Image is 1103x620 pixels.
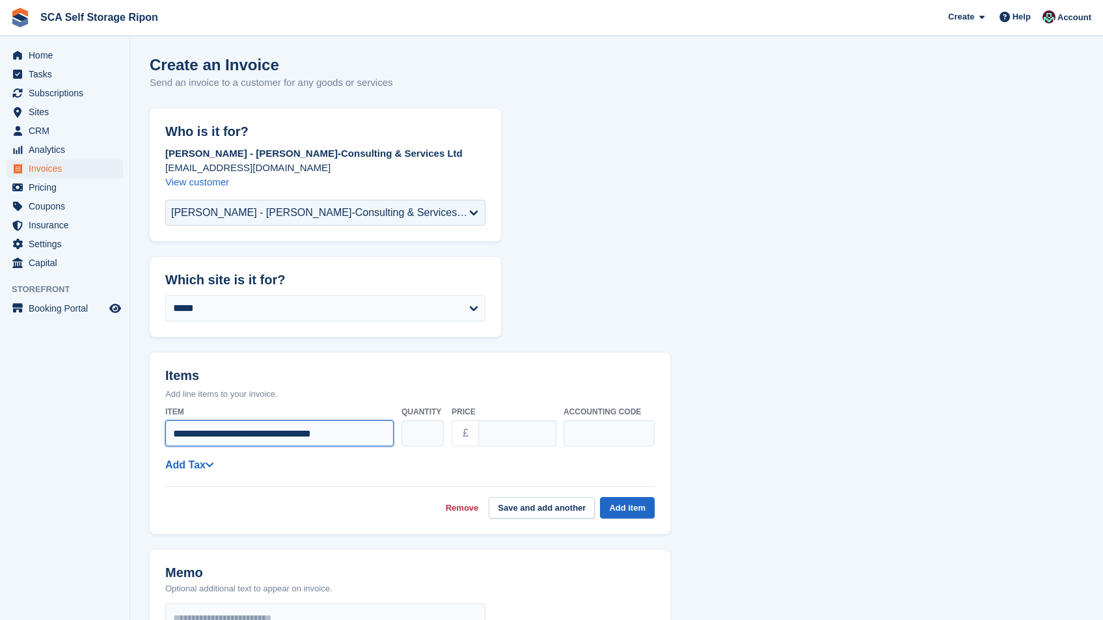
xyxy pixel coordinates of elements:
[165,368,655,386] h2: Items
[7,159,123,178] a: menu
[948,10,974,23] span: Create
[7,141,123,159] a: menu
[29,141,107,159] span: Analytics
[165,406,394,418] label: Item
[1013,10,1031,23] span: Help
[7,84,123,102] a: menu
[7,254,123,272] a: menu
[7,46,123,64] a: menu
[165,388,655,401] p: Add line items to your invoice.
[165,124,485,139] h2: Who is it for?
[29,254,107,272] span: Capital
[29,46,107,64] span: Home
[12,283,129,296] span: Storefront
[29,178,107,196] span: Pricing
[452,406,556,418] label: Price
[29,216,107,234] span: Insurance
[600,497,655,519] button: Add item
[402,406,444,418] label: Quantity
[1057,11,1091,24] span: Account
[29,197,107,215] span: Coupons
[7,122,123,140] a: menu
[10,8,30,27] img: stora-icon-8386f47178a22dfd0bd8f6a31ec36ba5ce8667c1dd55bd0f319d3a0aa187defe.svg
[7,103,123,121] a: menu
[564,406,655,418] label: Accounting code
[7,65,123,83] a: menu
[29,159,107,178] span: Invoices
[165,565,333,580] h2: Memo
[7,299,123,317] a: menu
[29,122,107,140] span: CRM
[7,178,123,196] a: menu
[29,235,107,253] span: Settings
[107,301,123,316] a: Preview store
[29,65,107,83] span: Tasks
[165,176,229,187] a: View customer
[7,235,123,253] a: menu
[1042,10,1055,23] img: Sam Chapman
[165,459,213,470] a: Add Tax
[7,197,123,215] a: menu
[29,84,107,102] span: Subscriptions
[165,582,333,595] p: Optional additional text to appear on invoice.
[29,103,107,121] span: Sites
[35,7,163,28] a: SCA Self Storage Ripon
[446,502,479,515] a: Remove
[29,299,107,317] span: Booking Portal
[165,273,485,288] h2: Which site is it for?
[7,216,123,234] a: menu
[171,205,469,221] div: [PERSON_NAME] - [PERSON_NAME]-Consulting & Services Ltd ([EMAIL_ADDRESS][DOMAIN_NAME])
[150,75,393,90] p: Send an invoice to a customer for any goods or services
[150,56,393,74] h1: Create an Invoice
[489,497,595,519] button: Save and add another
[165,146,485,161] p: [PERSON_NAME] - [PERSON_NAME]-Consulting & Services Ltd
[165,161,485,175] p: [EMAIL_ADDRESS][DOMAIN_NAME]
